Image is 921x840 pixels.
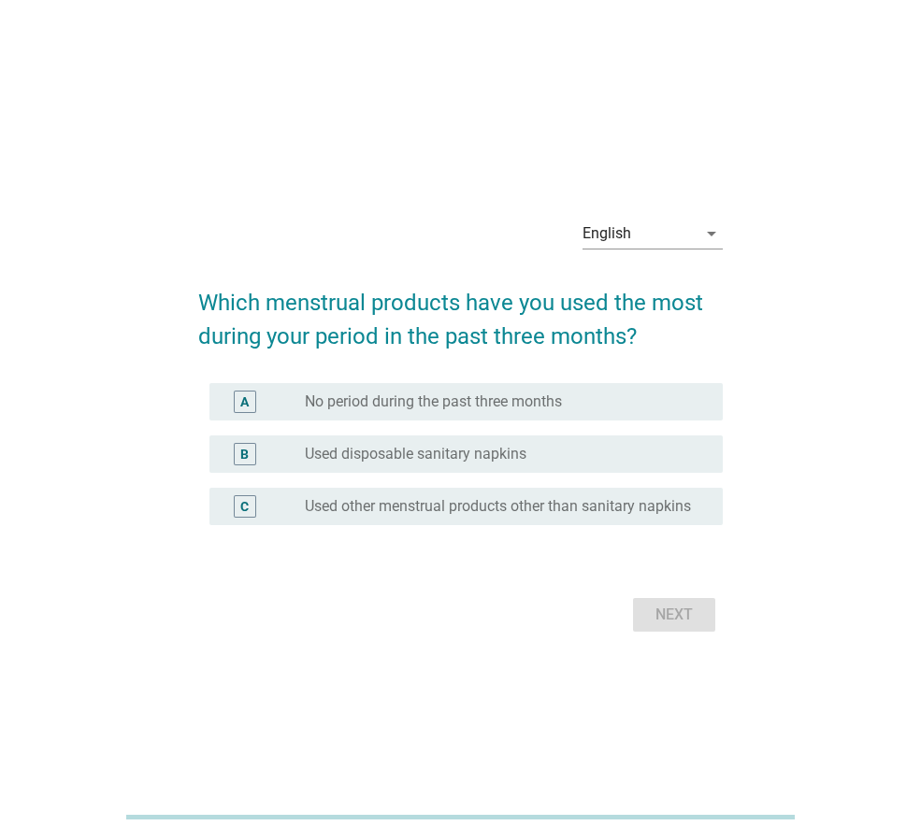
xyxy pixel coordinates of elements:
i: arrow_drop_down [700,222,723,245]
div: C [240,496,249,516]
label: Used disposable sanitary napkins [305,445,526,463]
div: A [240,392,249,411]
label: No period during the past three months [305,392,562,411]
h2: Which menstrual products have you used the most during your period in the past three months? [198,267,723,353]
label: Used other menstrual products other than sanitary napkins [305,497,691,516]
div: English [583,225,631,242]
div: B [240,444,249,463]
